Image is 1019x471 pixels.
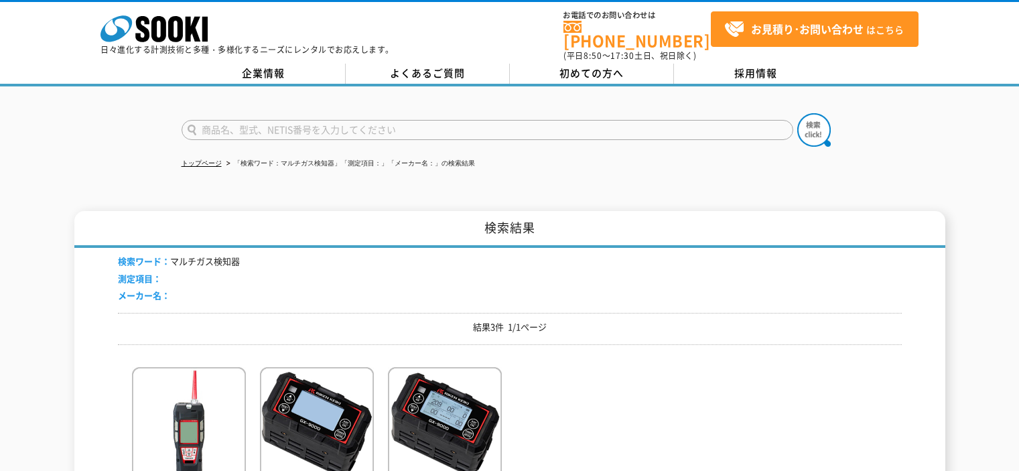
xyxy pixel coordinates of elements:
strong: お見積り･お問い合わせ [751,21,864,37]
p: 結果3件 1/1ページ [118,320,902,334]
h1: 検索結果 [74,211,945,248]
a: お見積り･お問い合わせはこちら [711,11,919,47]
a: 企業情報 [182,64,346,84]
span: 8:50 [584,50,602,62]
li: マルチガス検知器 [118,255,240,269]
span: はこちら [724,19,904,40]
span: 17:30 [610,50,634,62]
span: 初めての方へ [559,66,624,80]
span: お電話でのお問い合わせは [563,11,711,19]
span: 検索ワード： [118,255,170,267]
a: トップページ [182,159,222,167]
p: 日々進化する計測技術と多種・多様化するニーズにレンタルでお応えします。 [100,46,394,54]
span: 測定項目： [118,272,161,285]
input: 商品名、型式、NETIS番号を入力してください [182,120,793,140]
li: 「検索ワード：マルチガス検知器」「測定項目：」「メーカー名：」の検索結果 [224,157,475,171]
span: メーカー名： [118,289,170,301]
a: 初めての方へ [510,64,674,84]
a: [PHONE_NUMBER] [563,21,711,48]
a: 採用情報 [674,64,838,84]
img: btn_search.png [797,113,831,147]
a: よくあるご質問 [346,64,510,84]
span: (平日 ～ 土日、祝日除く) [563,50,696,62]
